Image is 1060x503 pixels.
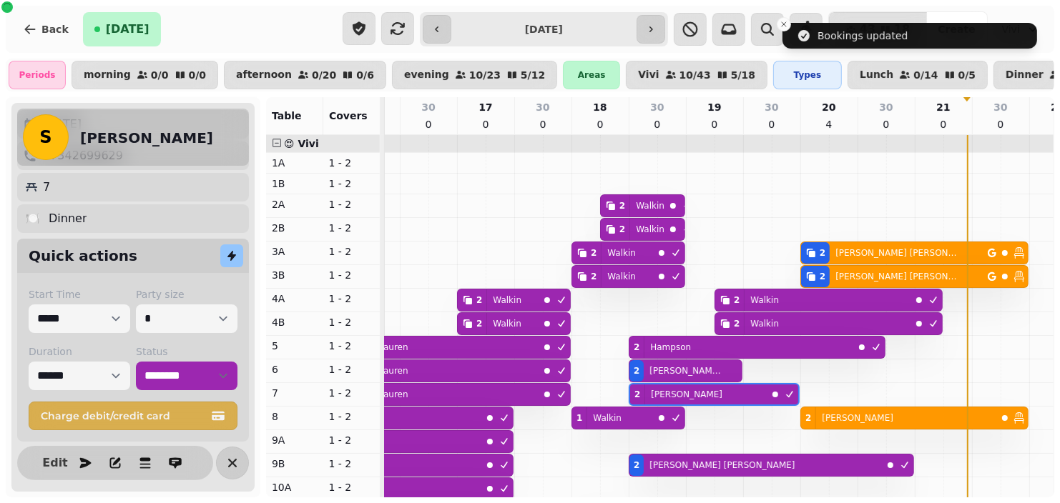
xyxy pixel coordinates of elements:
[607,271,636,282] p: Walkin
[29,402,237,430] button: Charge debit/credit card
[835,271,961,282] p: [PERSON_NAME] [PERSON_NAME]
[151,70,169,80] p: 0 / 0
[734,318,740,329] div: 2
[329,480,375,494] p: 1 - 2
[636,200,664,211] p: Walkin
[848,61,988,89] button: Lunch0/140/5
[958,70,976,80] p: 0 / 5
[1006,69,1044,81] p: Dinner
[329,386,375,400] p: 1 - 2
[593,412,622,424] p: Walkin
[879,100,893,114] p: 30
[84,69,131,81] p: morning
[392,61,557,89] button: evening10/235/12
[329,244,375,259] p: 1 - 2
[638,69,659,81] p: Vivi
[820,247,825,259] div: 2
[272,457,318,471] p: 9B
[731,70,755,80] p: 5 / 18
[537,117,549,131] p: 0
[329,339,375,353] p: 1 - 2
[650,342,691,353] p: Hampson
[593,100,607,114] p: 18
[272,339,318,353] p: 5
[651,389,722,400] p: [PERSON_NAME]
[29,246,137,266] h2: Quick actions
[312,70,336,80] p: 0 / 20
[634,459,639,471] div: 2
[652,117,663,131] p: 0
[329,433,375,447] p: 1 - 2
[272,176,318,191] p: 1B
[329,292,375,306] p: 1 - 2
[626,61,767,89] button: Vivi10/435/18
[41,449,69,477] button: Edit
[995,117,1006,131] p: 0
[822,412,893,424] p: [PERSON_NAME]
[650,100,664,114] p: 30
[913,70,938,80] p: 0 / 14
[773,61,842,89] div: Types
[536,100,549,114] p: 30
[9,61,66,89] div: Periods
[823,117,835,131] p: 4
[423,117,434,131] p: 0
[591,271,597,282] div: 2
[272,315,318,329] p: 4B
[41,411,208,421] span: Charge debit/credit card
[272,268,318,282] p: 3B
[189,70,207,80] p: 0 / 0
[378,389,408,400] p: Lauren
[39,129,51,146] span: S
[29,344,130,359] label: Duration
[765,100,778,114] p: 30
[284,138,319,149] span: 😍 Vivi
[619,200,625,211] div: 2
[378,342,408,353] p: Lauren
[880,117,892,131] p: 0
[272,156,318,170] p: 1A
[936,100,950,114] p: 21
[83,12,161,46] button: [DATE]
[272,362,318,377] p: 6
[329,268,375,282] p: 1 - 2
[272,409,318,424] p: 8
[41,24,69,34] span: Back
[272,386,318,400] p: 7
[378,365,408,377] p: Lauren
[777,17,791,31] button: Close toast
[822,100,835,114] p: 20
[938,117,949,131] p: 0
[72,61,218,89] button: morning0/00/0
[136,344,237,359] label: Status
[329,409,375,424] p: 1 - 2
[106,24,149,35] span: [DATE]
[356,70,374,80] p: 0 / 6
[835,247,961,259] p: [PERSON_NAME] [PERSON_NAME]
[709,117,720,131] p: 0
[469,70,501,80] p: 10 / 23
[750,294,779,306] p: Walkin
[766,117,777,131] p: 0
[476,318,482,329] div: 2
[329,110,368,121] span: Covers
[404,69,449,81] p: evening
[636,224,664,235] p: Walkin
[634,389,640,400] div: 2
[29,287,130,302] label: Start Time
[993,100,1007,114] p: 30
[750,318,779,329] p: Walkin
[707,100,721,114] p: 19
[493,318,521,329] p: Walkin
[11,12,80,46] button: Back
[480,117,491,131] p: 0
[521,70,545,80] p: 5 / 12
[224,61,386,89] button: afternoon0/200/6
[329,197,375,211] p: 1 - 2
[43,179,50,196] p: 7
[272,197,318,211] p: 2A
[329,176,375,191] p: 1 - 2
[634,342,639,353] div: 2
[26,210,40,227] p: 🍽️
[329,156,375,170] p: 1 - 2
